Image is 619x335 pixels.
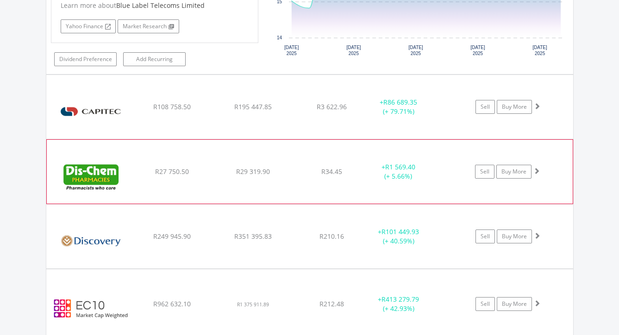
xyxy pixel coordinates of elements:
a: Sell [475,297,495,311]
span: R195 447.85 [234,102,272,111]
a: Sell [475,230,495,243]
img: EQU.ZA.CPI.png [51,87,131,136]
span: R249 945.90 [153,232,191,241]
a: Dividend Preference [54,52,117,66]
div: + (+ 40.59%) [364,227,434,246]
span: R29 319.90 [236,167,270,176]
div: Learn more about [61,1,249,10]
text: [DATE] 2025 [408,45,423,56]
span: R210.16 [319,232,344,241]
span: R34.45 [321,167,342,176]
span: R101 449.93 [381,227,419,236]
div: + (+ 79.71%) [364,98,434,116]
text: 14 [277,35,282,40]
a: Yahoo Finance [61,19,116,33]
span: R351 395.83 [234,232,272,241]
a: Add Recurring [123,52,186,66]
text: [DATE] 2025 [284,45,299,56]
a: Buy More [497,230,532,243]
text: [DATE] 2025 [346,45,361,56]
span: R413 279.79 [381,295,419,304]
span: R962 632.10 [153,299,191,308]
text: [DATE] 2025 [470,45,485,56]
div: + (+ 42.93%) [364,295,434,313]
img: EQU.ZA.DCP.png [51,151,131,201]
a: Buy More [497,100,532,114]
img: EQU.ZA.DSY.png [51,216,131,266]
a: Buy More [496,165,531,179]
span: R3 622.96 [317,102,347,111]
span: R1 569.40 [385,162,415,171]
span: R108 758.50 [153,102,191,111]
span: R86 689.35 [383,98,417,106]
a: Buy More [497,297,532,311]
a: Market Research [118,19,179,33]
span: R212.48 [319,299,344,308]
span: Blue Label Telecoms Limited [116,1,205,10]
div: + (+ 5.66%) [363,162,433,181]
text: [DATE] 2025 [532,45,547,56]
span: R27 750.50 [155,167,189,176]
span: R1 375 911.89 [237,301,269,308]
a: Sell [475,100,495,114]
a: Sell [475,165,494,179]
